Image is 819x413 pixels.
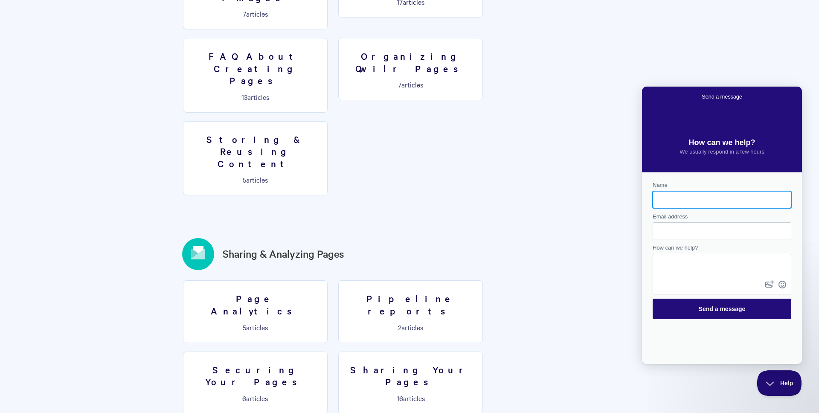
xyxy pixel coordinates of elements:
span: 5 [243,323,246,332]
span: 7 [398,80,401,89]
span: 5 [243,175,246,184]
span: 16 [397,393,403,403]
p: articles [189,394,322,402]
p: articles [189,176,322,183]
p: articles [344,323,477,331]
p: articles [189,93,322,101]
h3: Pipeline reports [344,292,477,317]
span: 7 [243,9,246,18]
a: Page Analytics 5articles [183,280,328,343]
h3: Page Analytics [189,292,322,317]
p: articles [189,323,322,331]
iframe: Help Scout Beacon - Live Chat, Contact Form, and Knowledge Base [642,87,802,364]
span: 2 [398,323,401,332]
h3: Organizing Qwilr Pages [344,50,477,74]
span: 6 [242,393,246,403]
a: Pipeline reports 2articles [338,280,483,343]
a: Organizing Qwilr Pages 7articles [338,38,483,100]
h3: Securing Your Pages [189,364,322,388]
a: FAQ About Creating Pages 13articles [183,38,328,113]
iframe: Help Scout Beacon - Close [757,370,802,396]
h3: FAQ About Creating Pages [189,50,322,87]
a: Sharing & Analyzing Pages [223,246,344,262]
p: articles [344,81,477,88]
p: articles [344,394,477,402]
p: articles [189,10,322,17]
span: 13 [241,92,247,102]
h3: Sharing Your Pages [344,364,477,388]
h3: Storing & Reusing Content [189,133,322,170]
a: Storing & Reusing Content 5articles [183,121,328,196]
